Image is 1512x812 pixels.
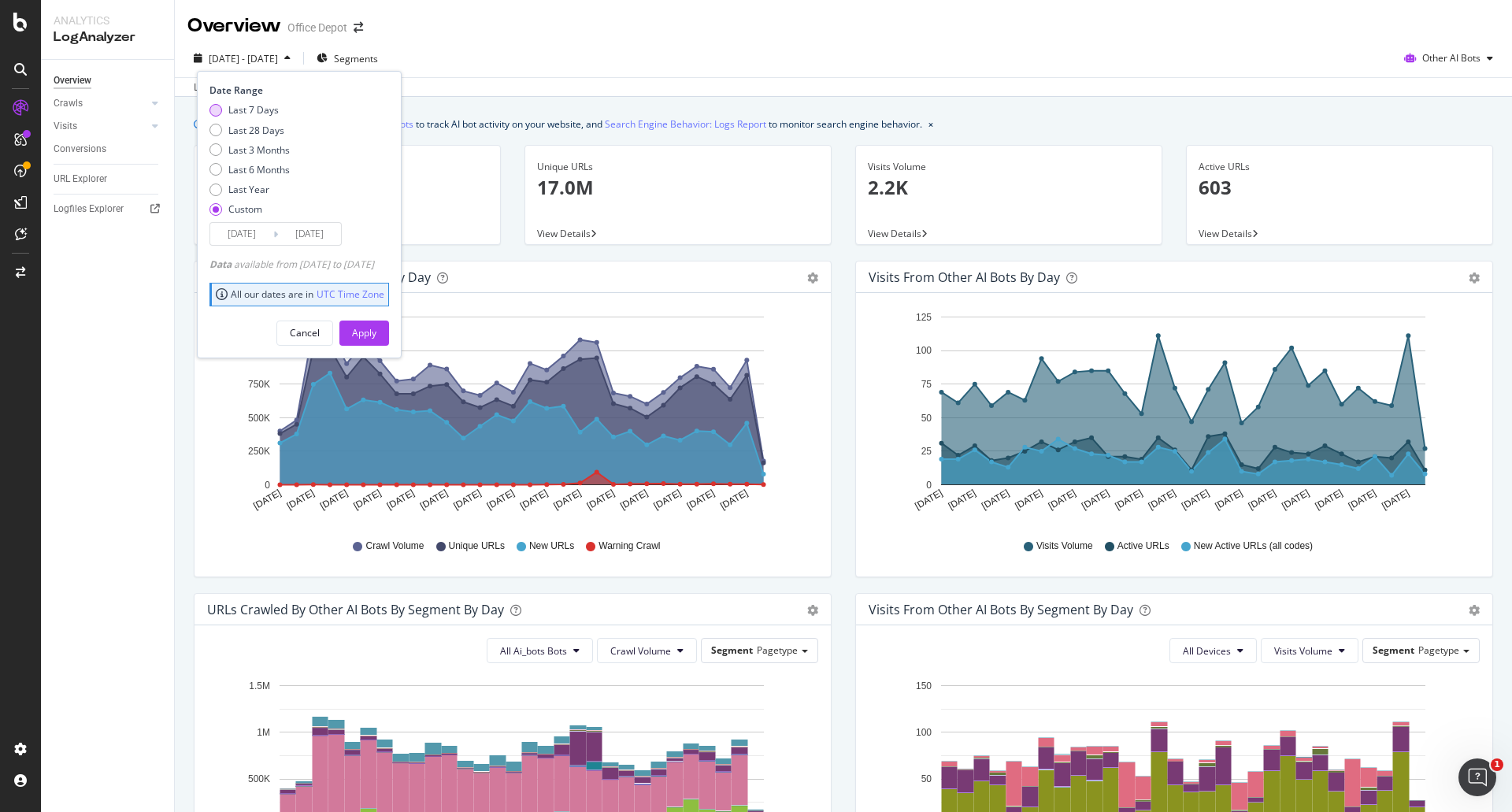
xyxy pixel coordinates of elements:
[921,774,932,785] text: 50
[652,488,684,512] text: [DATE]
[518,488,550,512] text: [DATE]
[980,488,1011,512] text: [DATE]
[916,312,932,323] text: 125
[310,46,384,71] button: Segments
[209,124,290,137] div: Last 28 Days
[1469,605,1480,616] div: gear
[209,258,234,271] span: Data
[1080,488,1111,512] text: [DATE]
[921,446,932,457] text: 25
[285,488,317,512] text: [DATE]
[711,643,753,657] span: Segment
[209,258,374,271] div: available from [DATE] to [DATE]
[868,227,921,240] span: View Details
[868,160,1150,174] div: Visits Volume
[334,52,378,65] span: Segments
[209,143,290,157] div: Last 3 Months
[1347,488,1378,512] text: [DATE]
[529,539,574,553] span: New URLs
[585,488,617,512] text: [DATE]
[618,488,650,512] text: [DATE]
[1047,488,1078,512] text: [DATE]
[537,174,819,201] p: 17.0M
[807,605,818,616] div: gear
[248,379,270,390] text: 750K
[807,273,818,284] div: gear
[605,116,766,132] a: Search Engine Behavior: Logs Report
[916,346,932,357] text: 100
[1213,488,1244,512] text: [DATE]
[317,287,384,301] a: UTC Time Zone
[194,80,280,95] div: Last update
[1458,758,1496,796] iframe: Intercom live chat
[54,201,124,217] div: Logfiles Explorer
[209,202,290,216] div: Custom
[54,95,147,112] a: Crawls
[485,488,517,512] text: [DATE]
[54,72,91,89] div: Overview
[1199,160,1480,174] div: Active URLs
[1183,644,1231,658] span: All Devices
[251,488,283,512] text: [DATE]
[1261,638,1358,663] button: Visits Volume
[598,539,660,553] span: Warning Crawl
[209,163,290,176] div: Last 6 Months
[207,306,813,525] div: A chart.
[1199,227,1252,240] span: View Details
[228,163,290,176] div: Last 6 Months
[228,143,290,157] div: Last 3 Months
[1169,638,1257,663] button: All Devices
[537,160,819,174] div: Unique URLs
[685,488,717,512] text: [DATE]
[54,141,163,158] a: Conversions
[228,183,269,196] div: Last Year
[265,480,270,491] text: 0
[869,602,1133,617] div: Visits from Other AI Bots By Segment By Day
[1469,273,1480,284] div: gear
[1373,643,1414,657] span: Segment
[500,644,567,658] span: All Ai_bots Bots
[54,13,161,28] div: Analytics
[278,223,341,245] input: End Date
[54,171,107,187] div: URL Explorer
[1380,488,1411,512] text: [DATE]
[537,227,591,240] span: View Details
[209,183,290,196] div: Last Year
[339,321,389,346] button: Apply
[451,488,483,512] text: [DATE]
[54,72,163,89] a: Overview
[418,488,450,512] text: [DATE]
[921,413,932,424] text: 50
[1199,174,1480,201] p: 603
[1398,46,1499,71] button: Other AI Bots
[1247,488,1278,512] text: [DATE]
[228,103,279,117] div: Last 7 Days
[194,116,1493,132] div: info banner
[228,202,262,216] div: Custom
[916,680,932,691] text: 150
[1013,488,1044,512] text: [DATE]
[54,118,77,135] div: Visits
[551,488,583,512] text: [DATE]
[209,52,278,65] span: [DATE] - [DATE]
[248,446,270,457] text: 250K
[868,174,1150,201] p: 2.2K
[54,141,106,158] div: Conversions
[276,321,333,346] button: Cancel
[248,413,270,424] text: 500K
[1180,488,1211,512] text: [DATE]
[187,13,281,39] div: Overview
[54,95,83,112] div: Crawls
[287,20,347,35] div: Office Depot
[385,488,417,512] text: [DATE]
[597,638,697,663] button: Crawl Volume
[869,306,1474,525] svg: A chart.
[257,727,270,738] text: 1M
[351,488,383,512] text: [DATE]
[216,287,384,301] div: All our dates are in
[249,680,270,691] text: 1.5M
[318,488,350,512] text: [DATE]
[54,171,163,187] a: URL Explorer
[354,22,363,33] div: arrow-right-arrow-left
